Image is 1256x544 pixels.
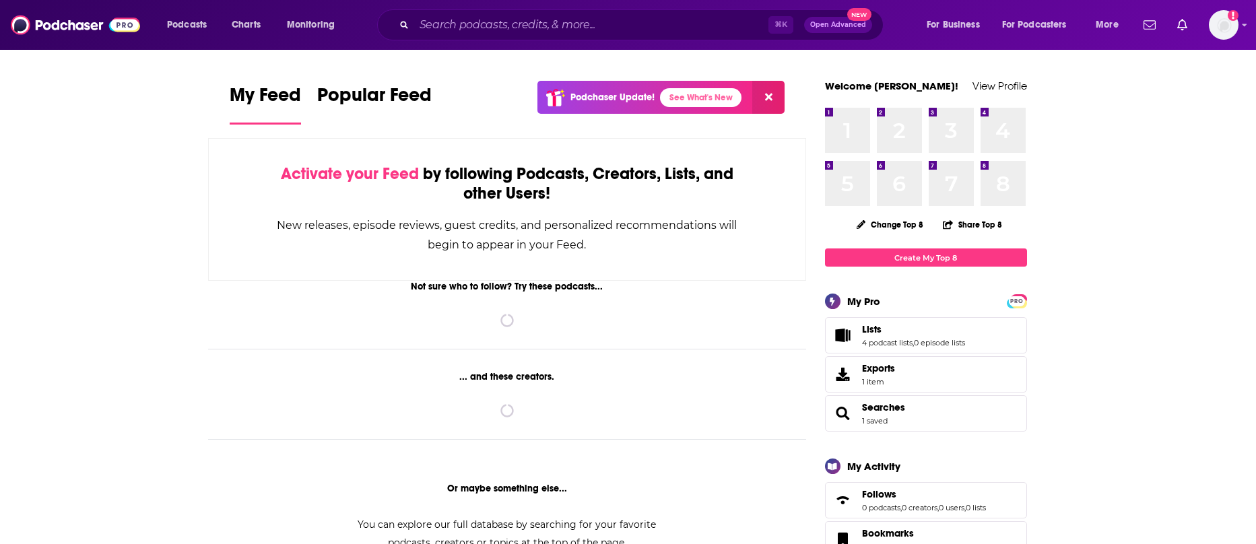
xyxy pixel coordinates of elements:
span: , [913,338,914,347]
div: My Pro [847,295,880,308]
span: Logged in as juliahaav [1209,10,1238,40]
a: Follows [862,488,986,500]
a: See What's New [660,88,741,107]
span: More [1096,15,1119,34]
span: , [900,503,902,512]
span: Searches [825,395,1027,432]
a: 0 creators [902,503,937,512]
a: PRO [1009,296,1025,306]
span: Activate your Feed [281,164,419,184]
a: Create My Top 8 [825,248,1027,267]
button: open menu [277,14,352,36]
span: , [964,503,966,512]
span: Podcasts [167,15,207,34]
a: Welcome [PERSON_NAME]! [825,79,958,92]
a: 0 lists [966,503,986,512]
a: Popular Feed [317,83,432,125]
button: open menu [917,14,997,36]
a: View Profile [972,79,1027,92]
div: My Activity [847,460,900,473]
span: Open Advanced [810,22,866,28]
a: Charts [223,14,269,36]
span: Exports [862,362,895,374]
span: ⌘ K [768,16,793,34]
a: 0 podcasts [862,503,900,512]
span: Monitoring [287,15,335,34]
div: ... and these creators. [208,371,807,382]
a: Show notifications dropdown [1138,13,1161,36]
span: New [847,8,871,21]
a: Show notifications dropdown [1172,13,1193,36]
div: Or maybe something else... [208,483,807,494]
a: Exports [825,356,1027,393]
button: open menu [1086,14,1135,36]
a: Searches [862,401,905,413]
div: Not sure who to follow? Try these podcasts... [208,281,807,292]
span: My Feed [230,83,301,114]
img: Podchaser - Follow, Share and Rate Podcasts [11,12,140,38]
span: Bookmarks [862,527,914,539]
a: 4 podcast lists [862,338,913,347]
div: New releases, episode reviews, guest credits, and personalized recommendations will begin to appe... [276,215,739,254]
span: Follows [862,488,896,500]
a: 0 users [939,503,964,512]
button: Open AdvancedNew [804,17,872,33]
input: Search podcasts, credits, & more... [414,14,768,36]
a: Lists [862,323,965,335]
a: 1 saved [862,416,888,426]
a: My Feed [230,83,301,125]
p: Podchaser Update! [570,92,655,103]
span: Popular Feed [317,83,432,114]
img: User Profile [1209,10,1238,40]
button: Show profile menu [1209,10,1238,40]
span: Follows [825,482,1027,518]
span: 1 item [862,377,895,386]
span: Lists [825,317,1027,353]
a: Lists [830,326,857,345]
button: Share Top 8 [942,211,1003,238]
span: Exports [830,365,857,384]
span: For Podcasters [1002,15,1067,34]
span: , [937,503,939,512]
button: open menu [993,14,1086,36]
span: Charts [232,15,261,34]
span: Lists [862,323,882,335]
svg: Add a profile image [1228,10,1238,21]
a: Follows [830,491,857,510]
button: Change Top 8 [849,216,932,233]
button: open menu [158,14,224,36]
div: Search podcasts, credits, & more... [390,9,896,40]
a: Searches [830,404,857,423]
span: For Business [927,15,980,34]
a: 0 episode lists [914,338,965,347]
a: Bookmarks [862,527,941,539]
div: by following Podcasts, Creators, Lists, and other Users! [276,164,739,203]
